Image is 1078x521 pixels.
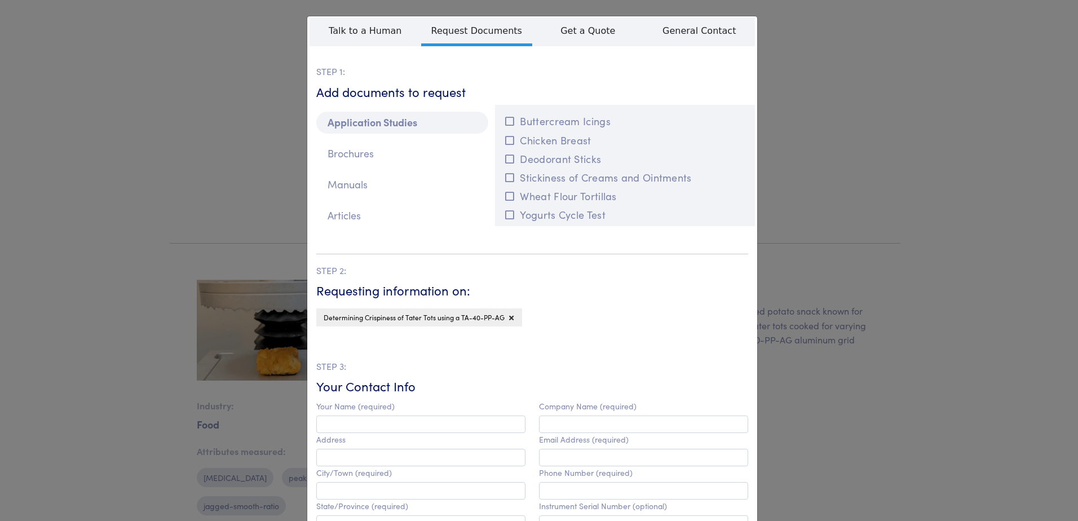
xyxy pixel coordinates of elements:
[316,64,748,79] p: STEP 1:
[316,282,748,299] h6: Requesting information on:
[502,131,748,149] button: Chicken Breast
[316,378,748,395] h6: Your Contact Info
[316,174,488,196] p: Manuals
[539,468,633,478] label: Phone Number (required)
[502,149,748,168] button: Deodorant Sticks
[310,17,421,43] span: Talk to a Human
[316,468,392,478] label: City/Town (required)
[502,205,748,224] button: Yogurts Cycle Test
[316,501,408,511] label: State/Province (required)
[316,401,395,411] label: Your Name (required)
[316,435,346,444] label: Address
[421,17,533,46] span: Request Documents
[316,263,748,278] p: STEP 2:
[502,112,748,130] button: Buttercream Icings
[316,83,748,101] h6: Add documents to request
[502,187,748,205] button: Wheat Flour Tortillas
[316,205,488,227] p: Articles
[502,168,748,187] button: Stickiness of Creams and Ointments
[316,143,488,165] p: Brochures
[316,359,748,374] p: STEP 3:
[539,435,629,444] label: Email Address (required)
[316,112,488,134] p: Application Studies
[539,501,667,511] label: Instrument Serial Number (optional)
[644,17,756,43] span: General Contact
[502,224,748,243] button: Toothpaste - Tarter Control Gel
[532,17,644,43] span: Get a Quote
[539,401,637,411] label: Company Name (required)
[324,312,505,322] span: Determining Crispiness of Tater Tots using a TA-40-PP-AG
